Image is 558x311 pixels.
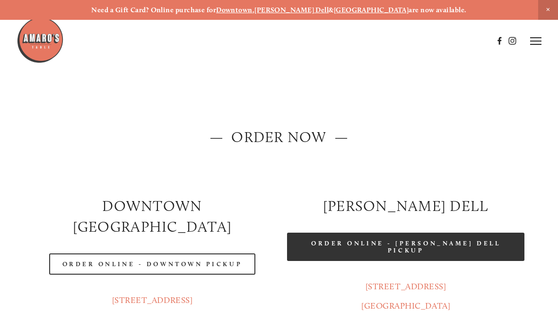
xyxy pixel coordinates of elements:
[253,6,254,14] strong: ,
[366,281,446,292] a: [STREET_ADDRESS]
[34,127,524,148] h2: — ORDER NOW —
[409,6,466,14] strong: are now available.
[334,6,409,14] a: [GEOGRAPHIC_DATA]
[91,6,216,14] strong: Need a Gift Card? Online purchase for
[254,6,329,14] a: [PERSON_NAME] Dell
[112,295,193,305] a: [STREET_ADDRESS]
[49,253,256,275] a: Order Online - Downtown pickup
[287,233,524,261] a: Order Online - [PERSON_NAME] Dell Pickup
[329,6,333,14] strong: &
[216,6,253,14] a: Downtown
[17,17,64,64] img: Amaro's Table
[34,196,271,237] h2: Downtown [GEOGRAPHIC_DATA]
[361,301,450,311] a: [GEOGRAPHIC_DATA]
[287,196,524,217] h2: [PERSON_NAME] DELL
